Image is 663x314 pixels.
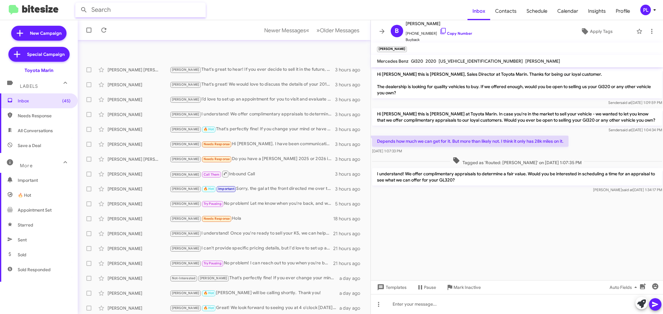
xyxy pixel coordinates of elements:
span: Important [218,187,234,191]
span: Labels [20,83,38,89]
span: Try Pausing [204,202,222,206]
div: 5 hours ago [335,201,365,207]
a: Calendar [552,2,583,20]
small: [PERSON_NAME] [377,47,407,52]
div: [PERSON_NAME] [108,111,170,118]
a: Contacts [490,2,522,20]
div: [PERSON_NAME] [108,275,170,281]
span: (45) [62,98,71,104]
span: 🔥 Hot [204,127,214,131]
div: Hola [170,215,333,222]
span: 🔥 Hot [204,187,214,191]
div: 3 hours ago [335,67,365,73]
span: Needs Response [18,113,71,119]
div: Great! We look forward to seeing you at 4 o'clock [DATE] to discuss your Ram [STREET_ADDRESS] Tha... [170,304,339,312]
div: 3 hours ago [335,171,365,177]
span: [DATE] 1:07:33 PM [372,149,402,153]
span: said at [620,128,631,132]
span: Older Messages [320,27,359,34]
button: Previous [260,24,313,37]
span: [PERSON_NAME] [172,83,200,87]
a: Special Campaign [8,47,70,62]
div: Do you have a [PERSON_NAME] 2025 or 2026 in stock? [170,155,335,163]
button: Pause [412,282,441,293]
span: Sold [18,252,26,258]
button: Auto Fields [605,282,644,293]
div: No problem! Let me know when you're back, and we can set up a time to evaluate the vehicle. Looki... [170,200,335,207]
input: Search [75,2,206,17]
span: [PERSON_NAME] [172,246,200,250]
span: [PERSON_NAME] [172,231,200,235]
span: [PERSON_NAME] [172,217,200,221]
div: 21 hours ago [333,231,366,237]
span: Appointment Set [18,207,52,213]
span: Sent [18,237,27,243]
span: All Conversations [18,128,53,134]
p: Hi [PERSON_NAME] this is [PERSON_NAME], Sales Director at Toyota Marin. Thanks for being our loya... [372,69,662,98]
div: 3 hours ago [335,141,365,147]
p: Depends how much we can get for it. But more than likely not. I think it only has 28k miles on it. [372,136,569,147]
span: Historic [18,281,33,288]
div: That's great to hear! If you ever decide to sell it in the future, we’d be happy to discuss buyin... [170,66,335,73]
span: B [395,26,399,36]
span: Tagged as 'Routed: [PERSON_NAME]' on [DATE] 1:07:35 PM [450,157,584,166]
div: That's perfectly fine! If you change your mind or have any questions about the process, feel free... [170,126,335,133]
span: Schedule [522,2,552,20]
div: 3 hours ago [335,186,365,192]
span: Mercedes Benz [377,58,408,64]
span: Needs Response [204,217,230,221]
span: 🔥 Hot [18,192,31,198]
div: [PERSON_NAME] will be calling shortly. Thank you! [170,289,339,297]
span: Starred [18,222,33,228]
span: [PERSON_NAME] [172,306,200,310]
span: [PERSON_NAME] [DATE] 1:34:17 PM [593,187,662,192]
a: Insights [583,2,611,20]
div: PL [640,5,651,15]
span: 2020 [426,58,436,64]
span: [PERSON_NAME] [172,68,200,72]
div: Inbound Call [170,170,335,178]
span: Call Them [204,173,220,177]
div: [PERSON_NAME] [108,186,170,192]
span: [PERSON_NAME] [525,58,560,64]
div: 3 hours ago [335,156,365,162]
span: Needs Response [204,142,230,146]
div: That's great! We would love to discuss the details of your 2016 Toyota Tacoma Limited. Let's sche... [170,81,335,88]
span: 🔥 Hot [204,291,214,295]
span: Apply Tags [590,26,613,37]
div: a day ago [339,290,366,296]
span: said at [622,187,633,192]
span: Important [18,177,71,183]
div: Hi [PERSON_NAME]. I have been communicating with someone named "[PERSON_NAME]" at Toyota Marin. I... [170,141,335,148]
div: 3 hours ago [335,96,365,103]
div: 3 hours ago [335,82,365,88]
div: a day ago [339,305,366,311]
a: Copy Number [440,31,472,36]
div: Toyota Marin [25,67,53,74]
div: [PERSON_NAME] [108,171,170,177]
span: » [316,26,320,34]
span: [PERSON_NAME] [200,276,228,280]
div: [PERSON_NAME] [108,201,170,207]
span: Save a Deal [18,142,41,149]
div: [PERSON_NAME] [108,216,170,222]
span: 🔥 Hot [204,306,214,310]
button: Apply Tags [559,26,633,37]
span: Sender [DATE] 1:09:59 PM [608,100,662,105]
div: [PERSON_NAME] [108,245,170,252]
p: I understand! We offer complimentary appraisals to determine a fair value. Would you be intereste... [372,168,662,186]
div: 21 hours ago [333,260,366,267]
span: Special Campaign [27,51,65,57]
a: Inbox [467,2,490,20]
span: [US_VEHICLE_IDENTIFICATION_NUMBER] [439,58,523,64]
div: I can't provide specific pricing details, but I'd love to set up an appointment for you to visit ... [170,245,333,252]
div: [PERSON_NAME] [108,82,170,88]
span: Pause [424,282,436,293]
button: Next [313,24,363,37]
div: 3 hours ago [335,126,365,132]
a: Profile [611,2,635,20]
span: New Campaign [30,30,62,36]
